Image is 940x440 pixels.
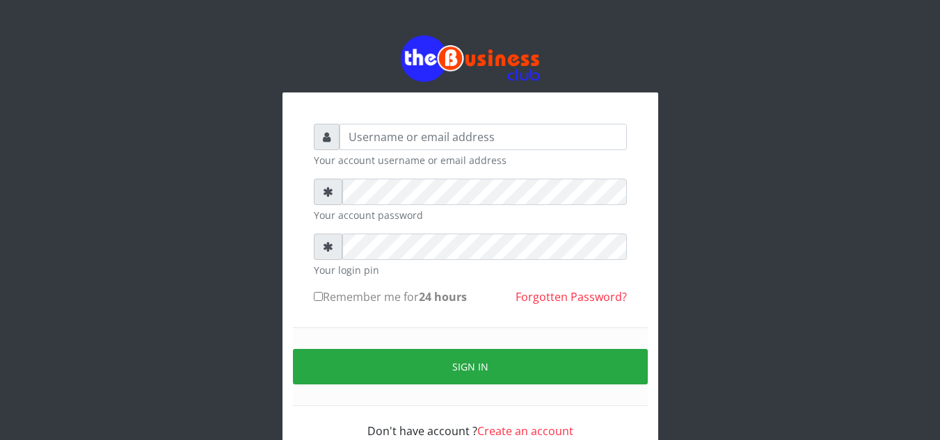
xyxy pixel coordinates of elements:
b: 24 hours [419,289,467,304]
small: Your account username or email address [314,153,627,168]
a: Forgotten Password? [516,289,627,304]
a: Create an account [477,423,573,439]
input: Remember me for24 hours [314,292,323,301]
label: Remember me for [314,288,467,305]
input: Username or email address [340,124,627,150]
div: Don't have account ? [314,406,627,439]
small: Your account password [314,208,627,222]
button: Sign in [293,349,648,384]
small: Your login pin [314,263,627,277]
